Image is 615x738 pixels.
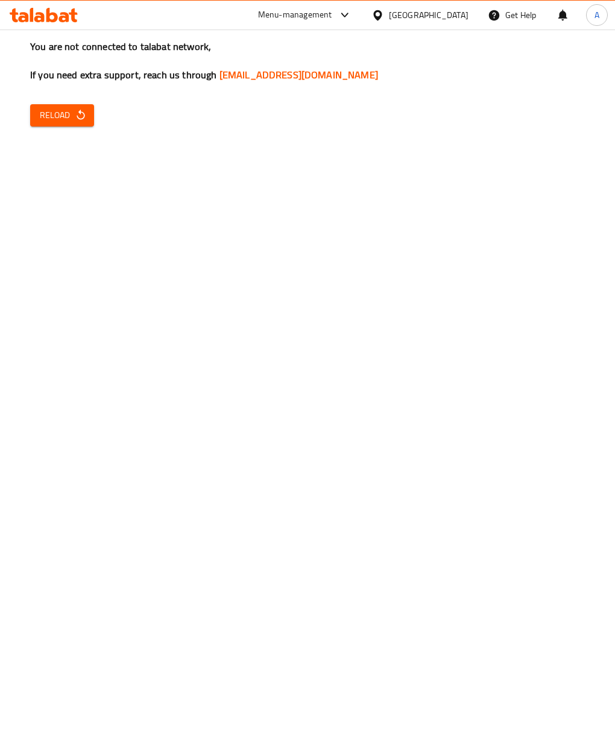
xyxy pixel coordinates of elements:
[30,104,94,127] button: Reload
[219,66,378,84] a: [EMAIL_ADDRESS][DOMAIN_NAME]
[30,40,585,82] h3: You are not connected to talabat network, If you need extra support, reach us through
[40,108,84,123] span: Reload
[258,8,332,22] div: Menu-management
[594,8,599,22] span: A
[389,8,468,22] div: [GEOGRAPHIC_DATA]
